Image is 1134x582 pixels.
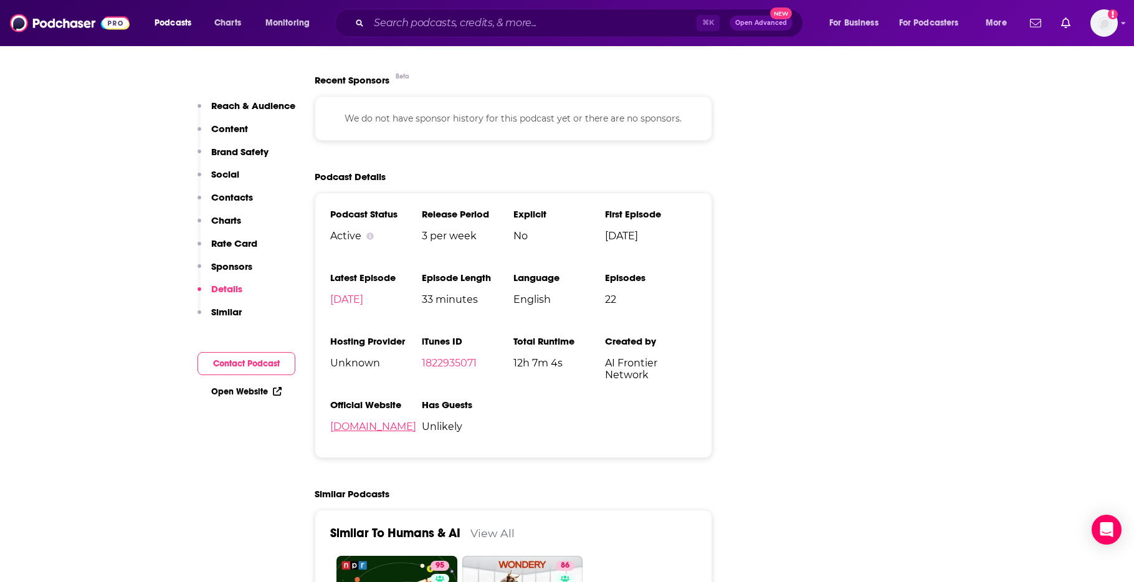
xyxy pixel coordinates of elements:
h3: iTunes ID [422,335,513,347]
span: 22 [605,293,697,305]
p: Content [211,123,248,135]
span: [DATE] [605,230,697,242]
a: Show notifications dropdown [1056,12,1075,34]
p: Details [211,283,242,295]
span: English [513,293,605,305]
a: 86 [556,561,574,571]
span: For Podcasters [899,14,959,32]
span: AI Frontier Network [605,357,697,381]
h2: Similar Podcasts [315,488,389,500]
a: Show notifications dropdown [1025,12,1046,34]
p: We do not have sponsor history for this podcast yet or there are no sponsors. [330,112,697,125]
svg: Add a profile image [1108,9,1118,19]
h3: Official Website [330,399,422,411]
span: Charts [214,14,241,32]
div: Beta [396,72,409,80]
button: open menu [146,13,207,33]
p: Social [211,168,239,180]
button: Show profile menu [1090,9,1118,37]
a: View All [470,527,515,540]
span: Monitoring [265,14,310,32]
h2: Podcast Details [315,171,386,183]
p: Reach & Audience [211,100,295,112]
input: Search podcasts, credits, & more... [369,13,697,33]
span: Podcasts [155,14,191,32]
h3: Episode Length [422,272,513,284]
h3: Hosting Provider [330,335,422,347]
img: Podchaser - Follow, Share and Rate Podcasts [10,11,130,35]
button: Open AdvancedNew [730,16,793,31]
button: Social [198,168,239,191]
a: Similar To Humans & AI [330,525,460,541]
div: Search podcasts, credits, & more... [346,9,815,37]
a: Open Website [211,386,282,397]
a: [DATE] [330,293,363,305]
h3: Latest Episode [330,272,422,284]
button: Details [198,283,242,306]
button: Content [198,123,248,146]
span: Unknown [330,357,422,369]
h3: Release Period [422,208,513,220]
a: [DOMAIN_NAME] [330,421,416,432]
p: Sponsors [211,260,252,272]
p: Contacts [211,191,253,203]
span: 95 [436,560,444,572]
img: User Profile [1090,9,1118,37]
span: ⌘ K [697,15,720,31]
button: Reach & Audience [198,100,295,123]
h3: Podcast Status [330,208,422,220]
span: 3 per week [422,230,513,242]
a: 1822935071 [422,357,477,369]
button: Similar [198,306,242,329]
button: Brand Safety [198,146,269,169]
span: 33 minutes [422,293,513,305]
h3: First Episode [605,208,697,220]
a: 95 [431,561,449,571]
span: Logged in as kindrieri [1090,9,1118,37]
p: Brand Safety [211,146,269,158]
h3: Has Guests [422,399,513,411]
span: Unlikely [422,421,513,432]
span: Recent Sponsors [315,74,389,86]
h3: Language [513,272,605,284]
h3: Total Runtime [513,335,605,347]
button: Contacts [198,191,253,214]
span: No [513,230,605,242]
button: Sponsors [198,260,252,284]
button: open menu [821,13,894,33]
span: More [986,14,1007,32]
div: Open Intercom Messenger [1092,515,1122,545]
button: open menu [891,13,977,33]
span: New [770,7,793,19]
span: For Business [829,14,879,32]
button: open menu [977,13,1022,33]
h3: Explicit [513,208,605,220]
button: Rate Card [198,237,257,260]
h3: Episodes [605,272,697,284]
p: Similar [211,306,242,318]
a: Charts [206,13,249,33]
p: Rate Card [211,237,257,249]
span: 86 [561,560,569,572]
button: open menu [257,13,326,33]
div: Active [330,230,422,242]
h3: Created by [605,335,697,347]
button: Charts [198,214,241,237]
button: Contact Podcast [198,352,295,375]
span: 12h 7m 4s [513,357,605,369]
p: Charts [211,214,241,226]
span: Open Advanced [735,20,787,26]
